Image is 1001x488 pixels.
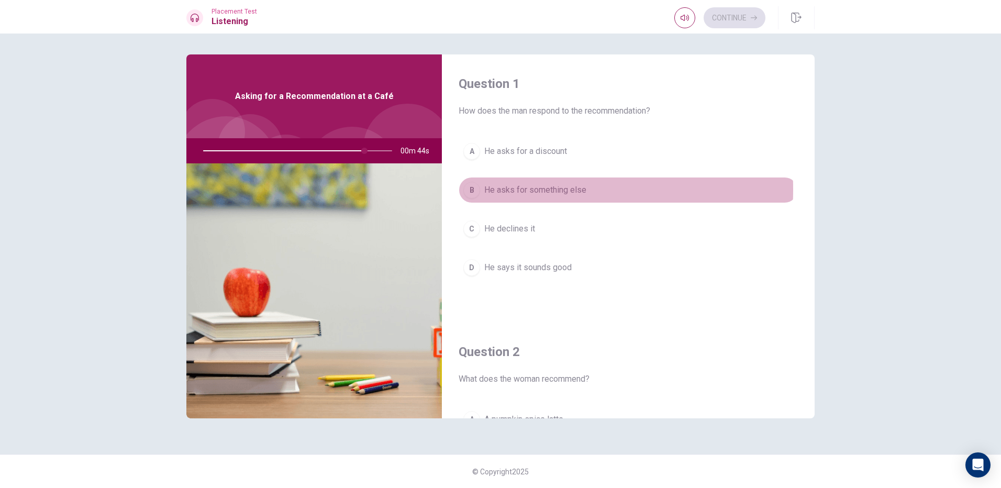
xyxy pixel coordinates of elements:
[463,259,480,276] div: D
[463,143,480,160] div: A
[484,184,586,196] span: He asks for something else
[463,182,480,198] div: B
[965,452,991,478] div: Open Intercom Messenger
[459,343,798,360] h4: Question 2
[459,75,798,92] h4: Question 1
[459,138,798,164] button: AHe asks for a discount
[484,261,572,274] span: He says it sounds good
[484,223,535,235] span: He declines it
[484,413,563,426] span: A pumpkin spice latte
[186,163,442,418] img: Asking for a Recommendation at a Café
[459,105,798,117] span: How does the man respond to the recommendation?
[235,90,394,103] span: Asking for a Recommendation at a Café
[459,177,798,203] button: BHe asks for something else
[463,220,480,237] div: C
[484,145,567,158] span: He asks for a discount
[459,406,798,432] button: AA pumpkin spice latte
[212,8,257,15] span: Placement Test
[459,216,798,242] button: CHe declines it
[401,138,438,163] span: 00m 44s
[212,15,257,28] h1: Listening
[459,373,798,385] span: What does the woman recommend?
[463,411,480,428] div: A
[459,254,798,281] button: DHe says it sounds good
[472,468,529,476] span: © Copyright 2025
